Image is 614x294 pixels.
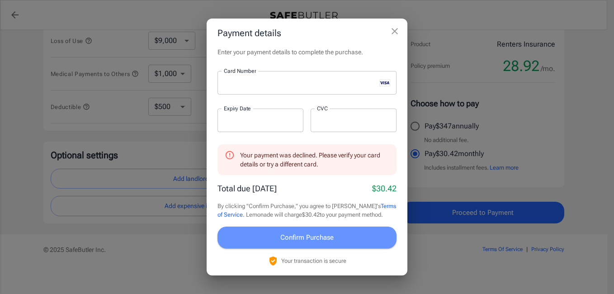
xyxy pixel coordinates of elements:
[379,79,390,86] svg: visa
[317,116,390,124] iframe: Secure CVC input frame
[224,78,376,87] iframe: Secure card number input frame
[207,19,407,47] h2: Payment details
[280,232,334,243] span: Confirm Purchase
[372,182,397,194] p: $30.42
[386,22,404,40] button: close
[217,182,277,194] p: Total due [DATE]
[317,104,328,112] label: CVC
[217,227,397,248] button: Confirm Purchase
[217,202,397,219] p: By clicking "Confirm Purchase," you agree to [PERSON_NAME]'s . Lemonade will charge $30.42 to you...
[240,147,389,172] div: Your payment was declined. Please verify your card details or try a different card.
[281,256,346,265] p: Your transaction is secure
[224,116,297,124] iframe: Secure expiration date input frame
[224,67,256,75] label: Card Number
[224,104,251,112] label: Expiry Date
[217,47,397,57] p: Enter your payment details to complete the purchase.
